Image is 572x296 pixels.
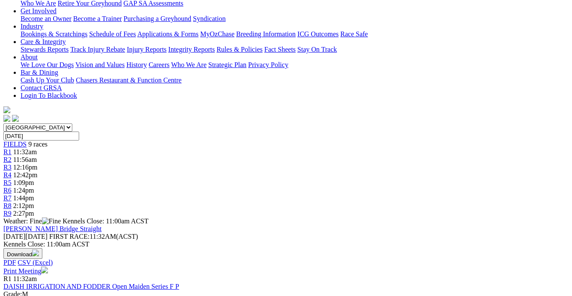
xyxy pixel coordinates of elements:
a: R5 [3,179,12,186]
a: R2 [3,156,12,163]
span: [DATE] [3,233,47,240]
a: Contact GRSA [21,84,62,91]
a: DAISH IRRIGATION AND FODDER Open Maiden Series F P [3,283,179,290]
span: 1:09pm [13,179,34,186]
a: Applications & Forms [137,30,199,38]
span: 1:44pm [13,194,34,202]
a: R3 [3,164,12,171]
img: download.svg [32,249,39,256]
span: 9 races [28,141,47,148]
span: 11:56am [13,156,37,163]
div: Industry [21,30,569,38]
span: 12:42pm [13,171,38,179]
a: History [126,61,147,68]
a: About [21,53,38,61]
a: ICG Outcomes [297,30,338,38]
a: Schedule of Fees [89,30,136,38]
a: Fact Sheets [264,46,296,53]
a: Industry [21,23,43,30]
a: R1 [3,148,12,155]
a: R8 [3,202,12,209]
a: Become an Owner [21,15,71,22]
a: Become a Trainer [73,15,122,22]
span: 12:16pm [13,164,38,171]
a: MyOzChase [200,30,234,38]
a: Chasers Restaurant & Function Centre [76,76,181,84]
a: Syndication [193,15,225,22]
div: Get Involved [21,15,569,23]
img: printer.svg [41,267,48,273]
span: 11:32AM(ACST) [49,233,138,240]
div: Kennels Close: 11:00am ACST [3,240,569,248]
img: logo-grsa-white.png [3,106,10,113]
a: R6 [3,187,12,194]
a: Vision and Values [75,61,124,68]
a: Care & Integrity [21,38,66,45]
div: About [21,61,569,69]
span: 11:32am [13,148,37,155]
span: [DATE] [3,233,26,240]
a: Breeding Information [236,30,296,38]
a: PDF [3,259,16,266]
a: Rules & Policies [216,46,263,53]
a: Stewards Reports [21,46,68,53]
a: Bar & Dining [21,69,58,76]
span: 11:32am [13,275,37,282]
span: R1 [3,275,12,282]
a: [PERSON_NAME] Bridge Straight [3,225,101,232]
span: 2:12pm [13,202,34,209]
span: Weather: Fine [3,217,62,225]
a: Careers [148,61,169,68]
img: twitter.svg [12,115,19,122]
a: Race Safe [340,30,368,38]
a: Injury Reports [127,46,166,53]
img: Fine [42,217,61,225]
a: Cash Up Your Club [21,76,74,84]
a: CSV (Excel) [18,259,53,266]
span: 2:27pm [13,210,34,217]
div: Bar & Dining [21,76,569,84]
div: Care & Integrity [21,46,569,53]
a: Integrity Reports [168,46,215,53]
a: FIELDS [3,141,27,148]
a: Who We Are [171,61,207,68]
a: Purchasing a Greyhound [124,15,191,22]
span: Kennels Close: 11:00am ACST [62,217,148,225]
a: R7 [3,194,12,202]
a: Track Injury Rebate [70,46,125,53]
a: R4 [3,171,12,179]
a: Bookings & Scratchings [21,30,87,38]
a: Privacy Policy [248,61,288,68]
div: Download [3,259,569,267]
a: Stay On Track [297,46,337,53]
img: facebook.svg [3,115,10,122]
span: FIRST RACE: [49,233,89,240]
button: Download [3,248,42,259]
a: We Love Our Dogs [21,61,74,68]
span: 1:24pm [13,187,34,194]
a: R9 [3,210,12,217]
a: Strategic Plan [208,61,246,68]
a: Print Meeting [3,267,48,275]
a: Login To Blackbook [21,92,77,99]
input: Select date [3,132,79,141]
a: Get Involved [21,7,56,15]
